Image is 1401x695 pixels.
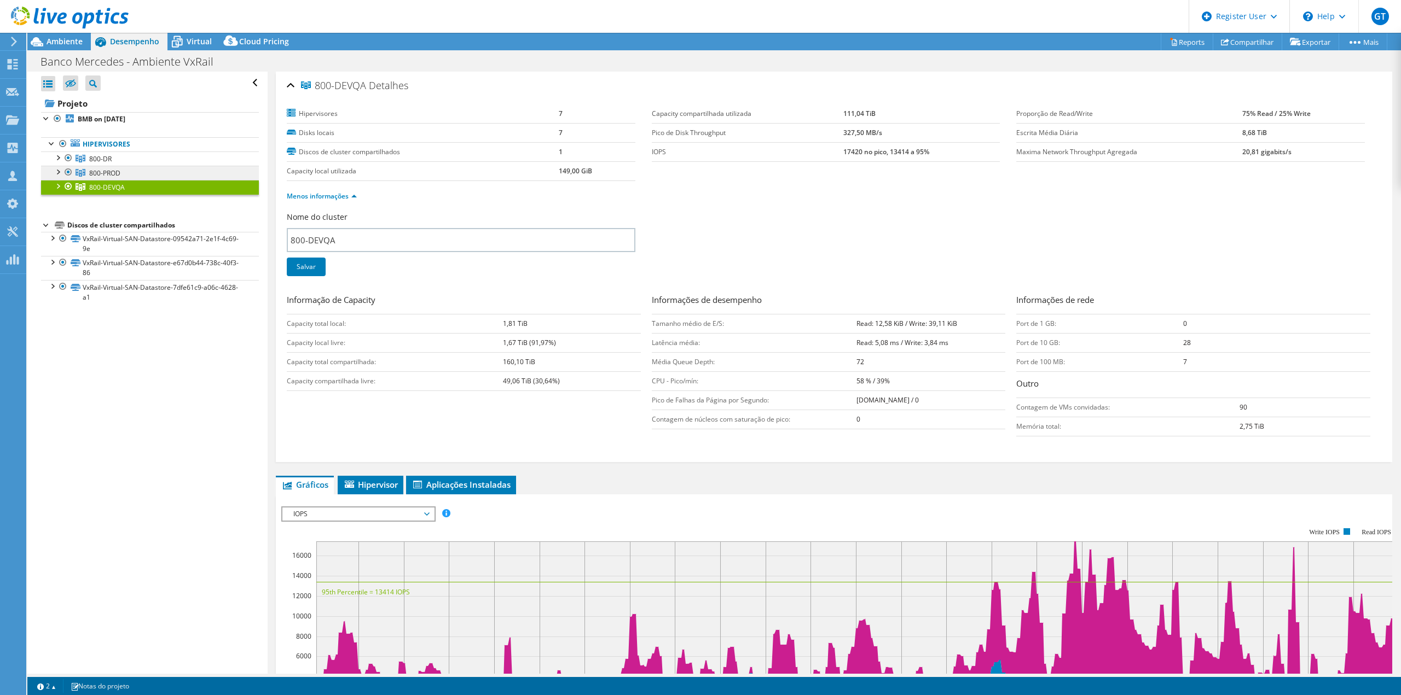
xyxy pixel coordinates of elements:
[1016,398,1240,417] td: Contagem de VMs convidadas:
[843,147,929,156] b: 17420 no pico, 13414 a 95%
[856,357,864,366] b: 72
[1242,128,1267,137] b: 8,68 TiB
[856,414,860,424] b: 0
[1016,417,1240,436] td: Memória total:
[1016,314,1183,333] td: Port de 1 GB:
[1339,33,1387,50] a: Mais
[292,591,311,600] text: 12000
[1016,377,1370,392] h3: Outro
[187,36,212,46] span: Virtual
[41,232,259,256] a: VxRail-Virtual-SAN-Datastore-09542a71-2e1f-4c69-9e
[41,166,259,180] a: 800-PROD
[412,479,511,490] span: Aplicações Instaladas
[322,587,410,597] text: 95th Percentile = 13414 IOPS
[287,191,357,201] a: Menos informações
[503,376,560,386] b: 49,06 TiB (30,64%)
[1183,357,1187,366] b: 7
[652,108,843,119] label: Capacity compartilhada utilizada
[1303,11,1313,21] svg: \n
[1282,33,1339,50] a: Exportar
[559,128,563,137] b: 7
[1242,147,1292,156] b: 20,81 gigabits/s
[843,109,876,118] b: 111,04 TiB
[1016,352,1183,371] td: Port de 100 MB:
[1240,402,1247,412] b: 90
[47,36,83,46] span: Ambiente
[41,137,259,151] a: Hipervisores
[369,79,408,92] span: Detalhes
[503,319,528,328] b: 1,81 TiB
[287,333,503,352] td: Capacity local livre:
[1242,109,1311,118] b: 75% Read / 25% Write
[843,128,882,137] b: 327,50 MB/s
[652,127,843,138] label: Pico de Disk Throughput
[287,108,559,119] label: Hipervisores
[287,314,503,333] td: Capacity total local:
[89,154,112,163] span: 800-DR
[503,357,535,366] b: 160,10 TiB
[41,151,259,166] a: 800-DR
[1016,147,1242,157] label: Maxima Network Throughput Agregada
[1161,33,1213,50] a: Reports
[110,36,159,46] span: Desempenho
[63,679,137,693] a: Notas do projeto
[292,571,311,580] text: 14000
[652,333,856,352] td: Latência média:
[1016,108,1242,119] label: Proporção de Read/Write
[41,112,259,126] a: BMB on [DATE]
[296,671,311,681] text: 4000
[1309,528,1340,536] text: Write IOPS
[1240,422,1264,431] b: 2,75 TiB
[652,352,856,371] td: Média Queue Depth:
[41,95,259,112] a: Projeto
[1183,319,1187,328] b: 0
[652,147,843,157] label: IOPS
[1213,33,1282,50] a: Compartilhar
[652,294,1006,308] h3: Informações de desempenho
[1183,338,1191,347] b: 28
[287,294,641,308] h3: Informação de Capacity
[36,56,230,68] h1: Banco Mercedes - Ambiente VxRail
[652,390,856,410] td: Pico de Falhas da Página por Segundo:
[41,256,259,280] a: VxRail-Virtual-SAN-Datastore-e67d0b44-738c-40f3-86
[41,180,259,194] a: 800-DEVQA
[1371,8,1389,25] span: GT
[652,314,856,333] td: Tamanho médio de E/S:
[89,183,125,192] span: 800-DEVQA
[78,114,125,124] b: BMB on [DATE]
[41,280,259,304] a: VxRail-Virtual-SAN-Datastore-7dfe61c9-a06c-4628-a1
[559,166,592,176] b: 149,00 GiB
[296,632,311,641] text: 8000
[288,507,429,521] span: IOPS
[559,147,563,156] b: 1
[281,479,328,490] span: Gráficos
[287,166,559,177] label: Capacity local utilizada
[30,679,63,693] a: 2
[296,651,311,661] text: 6000
[287,127,559,138] label: Disks locais
[1016,333,1183,352] td: Port de 10 GB:
[652,410,856,429] td: Contagem de núcleos com saturação de pico:
[1016,127,1242,138] label: Escrita Média Diária
[856,395,919,405] b: [DOMAIN_NAME] / 0
[343,479,398,490] span: Hipervisor
[67,219,259,232] div: Discos de cluster compartilhados
[287,258,326,276] a: Salvar
[287,147,559,157] label: Discos de cluster compartilhados
[287,212,348,223] label: Nome do cluster
[287,352,503,371] td: Capacity total compartilhada:
[287,371,503,390] td: Capacity compartilhada livre:
[239,36,289,46] span: Cloud Pricing
[1016,294,1370,308] h3: Informações de rede
[292,551,311,560] text: 16000
[89,168,120,178] span: 800-PROD
[1362,528,1392,536] text: Read IOPS
[559,109,563,118] b: 7
[292,611,311,621] text: 10000
[856,319,957,328] b: Read: 12,58 KiB / Write: 39,11 KiB
[301,80,366,91] span: 800-DEVQA
[856,338,948,347] b: Read: 5,08 ms / Write: 3,84 ms
[652,371,856,390] td: CPU - Pico/mín:
[856,376,890,386] b: 58 % / 39%
[503,338,556,347] b: 1,67 TiB (91,97%)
